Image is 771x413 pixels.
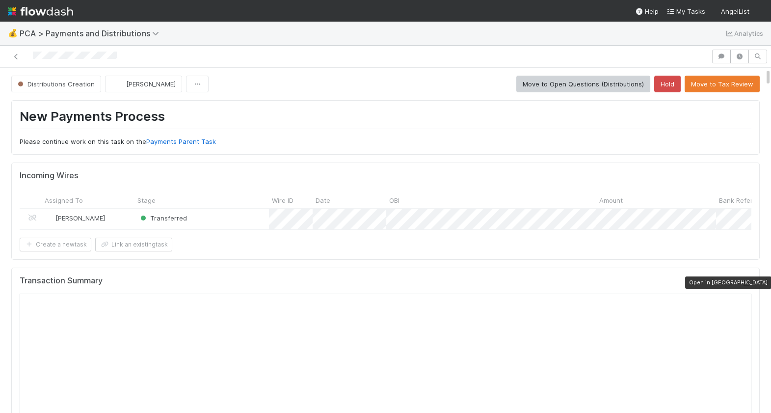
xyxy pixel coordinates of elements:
div: Transferred [138,213,187,223]
div: Help [635,6,659,16]
h5: Incoming Wires [20,171,79,181]
button: Move to Tax Review [685,76,760,92]
span: Date [316,195,330,205]
span: Assigned To [45,195,83,205]
span: Amount [599,195,623,205]
span: Distributions Creation [16,80,95,88]
h1: New Payments Process [20,109,751,129]
span: Bank Reference [719,195,768,205]
button: [PERSON_NAME] [105,76,182,92]
div: [PERSON_NAME] [46,213,105,223]
span: My Tasks [666,7,705,15]
a: My Tasks [666,6,705,16]
span: Stage [137,195,156,205]
span: [PERSON_NAME] [126,80,176,88]
span: AngelList [721,7,749,15]
span: Transferred [138,214,187,222]
span: Wire ID [272,195,293,205]
a: Payments Parent Task [146,138,216,145]
span: OBI [389,195,399,205]
a: Analytics [724,28,763,39]
span: [PERSON_NAME] [55,214,105,222]
img: logo-inverted-e16ddd16eac7371096b0.svg [8,3,73,20]
h5: Transaction Summary [20,276,103,286]
img: avatar_eacbd5bb-7590-4455-a9e9-12dcb5674423.png [46,214,54,222]
img: avatar_87e1a465-5456-4979-8ac4-f0cdb5bbfe2d.png [113,79,123,89]
button: Link an existingtask [95,238,172,251]
button: Distributions Creation [11,76,101,92]
button: Hold [654,76,681,92]
img: avatar_87e1a465-5456-4979-8ac4-f0cdb5bbfe2d.png [753,7,763,17]
button: Create a newtask [20,238,91,251]
p: Please continue work on this task on the [20,137,751,147]
span: 💰 [8,29,18,37]
button: Move to Open Questions (Distributions) [516,76,650,92]
span: PCA > Payments and Distributions [20,28,164,38]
